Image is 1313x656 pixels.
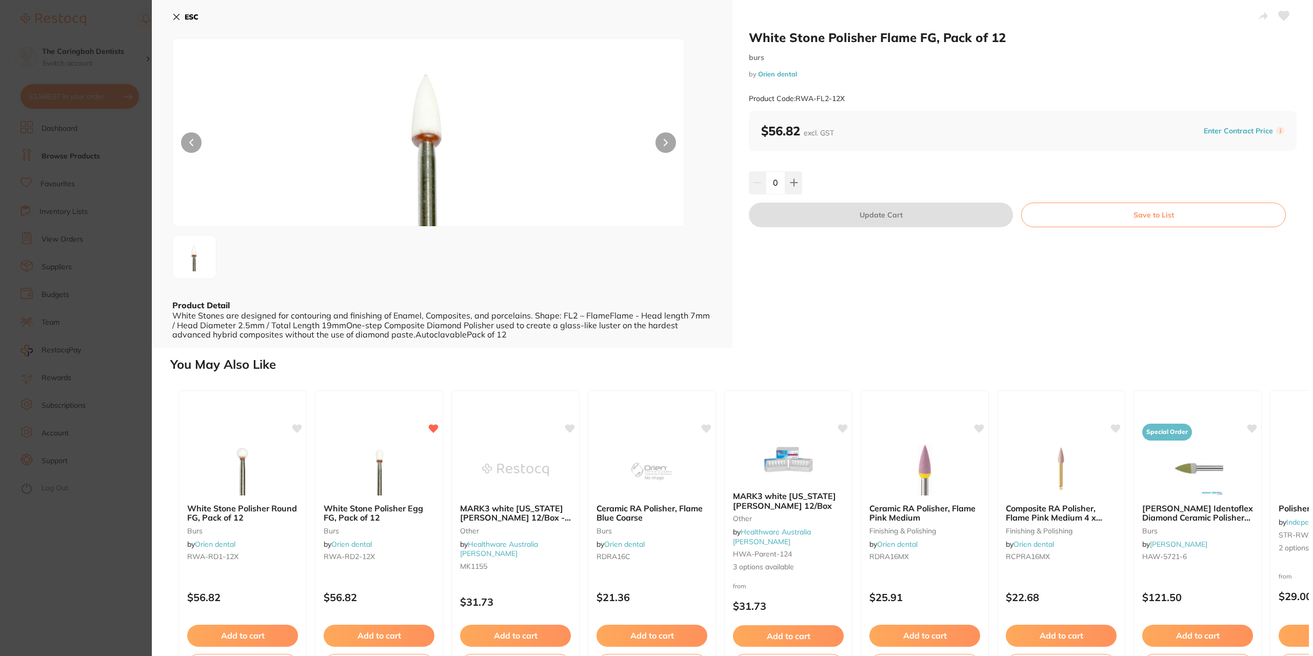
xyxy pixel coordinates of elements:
b: HAWE Identoflex Diamond Ceramic Polisher flame x 6 [1142,504,1253,523]
img: LTM3MzY3 [176,238,213,275]
button: Enter Contract Price [1201,126,1276,136]
span: by [596,540,645,549]
small: burs [187,527,298,535]
button: Add to cart [869,625,980,646]
span: excl. GST [804,128,834,137]
b: Product Detail [172,300,230,310]
button: Add to cart [187,625,298,646]
b: White Stone Polisher Round FG, Pack of 12 [187,504,298,523]
button: ESC [172,8,198,26]
b: $56.82 [761,123,834,138]
a: Healthware Australia [PERSON_NAME] [733,527,811,546]
a: Orien dental [604,540,645,549]
p: $25.91 [869,591,980,603]
a: Orien dental [195,540,235,549]
small: burs [324,527,434,535]
a: Orien dental [331,540,372,549]
small: RCPRA16MX [1006,552,1117,561]
small: burs [749,53,1297,62]
b: Ceramic RA Polisher, Flame Pink Medium [869,504,980,523]
small: other [460,527,571,535]
p: $21.36 [596,591,707,603]
b: Composite RA Polisher, Flame Pink Medium 4 x 10mm [1006,504,1117,523]
h2: You May Also Like [170,357,1309,372]
b: Ceramic RA Polisher, Flame Blue Coarse [596,504,707,523]
button: Add to cart [460,625,571,646]
button: Add to cart [733,625,844,647]
a: [PERSON_NAME] [1150,540,1207,549]
img: Composite RA Polisher, Flame Pink Medium 4 x 10mm [1028,444,1095,495]
p: $121.50 [1142,591,1253,603]
img: LTM3MzY3 [275,64,582,226]
img: HAWE Identoflex Diamond Ceramic Polisher flame x 6 [1164,444,1231,495]
a: Orien dental [877,540,918,549]
button: Add to cart [1006,625,1117,646]
span: by [187,540,235,549]
p: $22.68 [1006,591,1117,603]
small: Product Code: RWA-FL2-12X [749,94,845,103]
span: by [324,540,372,549]
p: $56.82 [187,591,298,603]
small: burs [1142,527,1253,535]
span: by [460,540,538,558]
small: RDRA16MX [869,552,980,561]
small: MK1155 [460,562,571,570]
img: Ceramic RA Polisher, Flame Blue Coarse [619,444,685,495]
span: 3 options available [733,562,844,572]
a: Orien dental [1013,540,1054,549]
small: HAW-5721-6 [1142,552,1253,561]
b: MARK3 white Arkansas stone FG 12/Box [733,491,844,510]
small: RWA-RD1-12X [187,552,298,561]
button: Update Cart [749,203,1013,227]
b: White Stone Polisher Egg FG, Pack of 12 [324,504,434,523]
button: Add to cart [596,625,707,646]
a: Orien dental [758,70,797,78]
span: by [733,527,811,546]
small: finishing & polishing [1006,527,1117,535]
button: Save to List [1021,203,1286,227]
small: other [733,514,844,523]
a: Healthware Australia [PERSON_NAME] [460,540,538,558]
b: ESC [185,12,198,22]
p: $56.82 [324,591,434,603]
small: finishing & polishing [869,527,980,535]
span: from [1279,572,1292,580]
img: MARK3 white Arkansas stone FG 12/Box [755,432,822,483]
span: by [869,540,918,549]
button: Add to cart [1142,625,1253,646]
p: $31.73 [460,596,571,608]
small: HWA-parent-124 [733,550,844,558]
span: Special Order [1142,424,1192,441]
p: $31.73 [733,600,844,612]
span: by [1142,540,1207,549]
img: White Stone Polisher Egg FG, Pack of 12 [346,444,412,495]
b: MARK3 white Arkansas stone FG 12/Box - Flame FL2 [460,504,571,523]
span: by [1006,540,1054,549]
img: Ceramic RA Polisher, Flame Pink Medium [891,444,958,495]
small: by [749,70,1297,78]
img: White Stone Polisher Round FG, Pack of 12 [209,444,276,495]
h2: White Stone Polisher Flame FG, Pack of 12 [749,30,1297,45]
small: RWA-RD2-12X [324,552,434,561]
small: burs [596,527,707,535]
button: Add to cart [324,625,434,646]
small: RDRA16C [596,552,707,561]
span: from [733,582,746,590]
img: MARK3 white Arkansas stone FG 12/Box - Flame FL2 [482,444,549,495]
div: White Stones are designed for contouring and finishing of Enamel, Composites, and porcelains. Sha... [172,311,712,339]
label: i [1276,127,1284,135]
